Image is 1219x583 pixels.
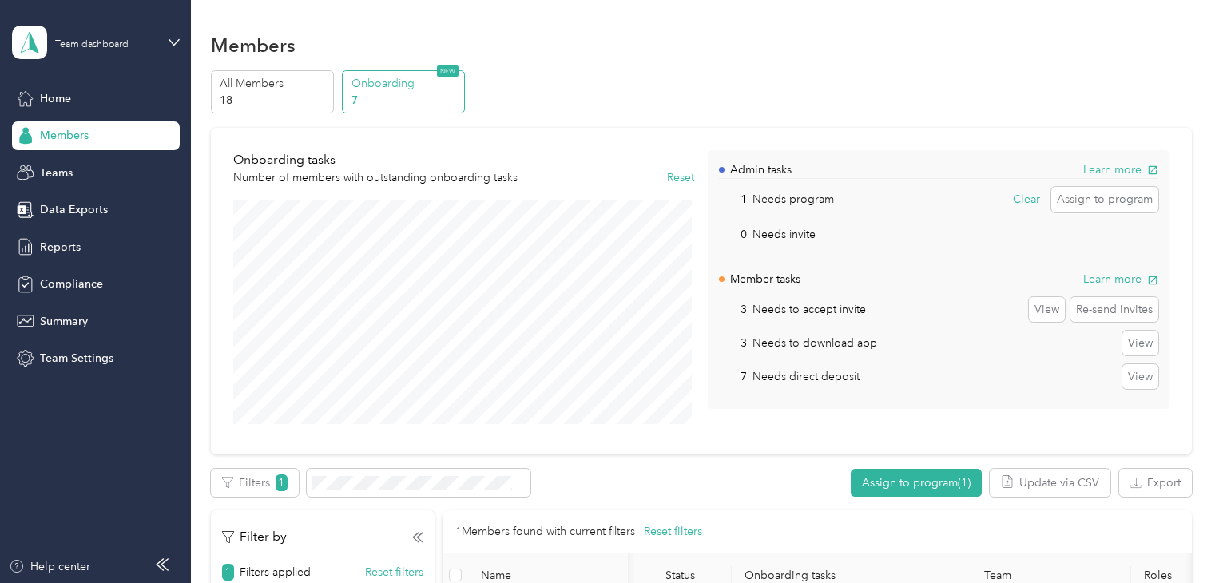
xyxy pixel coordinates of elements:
button: Reset filters [644,523,702,541]
p: 7 [719,368,747,385]
button: View [1122,364,1158,390]
div: Team dashboard [55,40,129,50]
p: Member tasks [730,271,800,288]
button: Export [1119,469,1192,497]
button: Help center [9,558,90,575]
p: Needs to accept invite [752,301,866,318]
p: Onboarding tasks [233,150,518,170]
span: Teams [40,165,73,181]
button: Learn more [1083,161,1158,178]
p: 1 Members found with current filters [455,523,635,541]
span: Home [40,90,71,107]
p: Filters applied [240,564,311,581]
p: Needs to download app [752,335,877,351]
p: Needs direct deposit [752,368,860,385]
p: 1 [719,191,747,208]
span: 1 [276,474,288,491]
span: Members [40,127,89,144]
h1: Members [211,37,296,54]
span: Reports [40,239,81,256]
button: Learn more [1083,271,1158,288]
p: 18 [220,92,328,109]
span: 1 [222,564,234,581]
p: Admin tasks [730,161,792,178]
p: Needs program [752,191,834,208]
span: Data Exports [40,201,108,218]
iframe: Everlance-gr Chat Button Frame [1130,494,1219,583]
button: View [1122,331,1158,356]
button: Clear [1007,187,1046,212]
button: Reset filters [365,564,423,581]
p: Onboarding [351,75,460,92]
span: Compliance [40,276,103,292]
p: 0 [719,226,747,243]
span: Name [481,569,615,582]
button: Filters1 [211,469,299,497]
p: 3 [719,335,747,351]
button: Update via CSV [990,469,1110,497]
p: 7 [351,92,460,109]
p: 3 [719,301,747,318]
p: Needs invite [752,226,816,243]
button: Reset [667,169,694,186]
p: All Members [220,75,328,92]
p: Number of members with outstanding onboarding tasks [233,169,518,186]
button: Re-send invites [1070,297,1158,323]
button: Assign to program [1051,187,1158,212]
button: View [1029,297,1065,323]
button: Assign to program(1) [851,469,982,497]
span: Team Settings [40,350,113,367]
p: Filter by [222,527,287,547]
span: NEW [437,65,459,77]
span: Summary [40,313,88,330]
